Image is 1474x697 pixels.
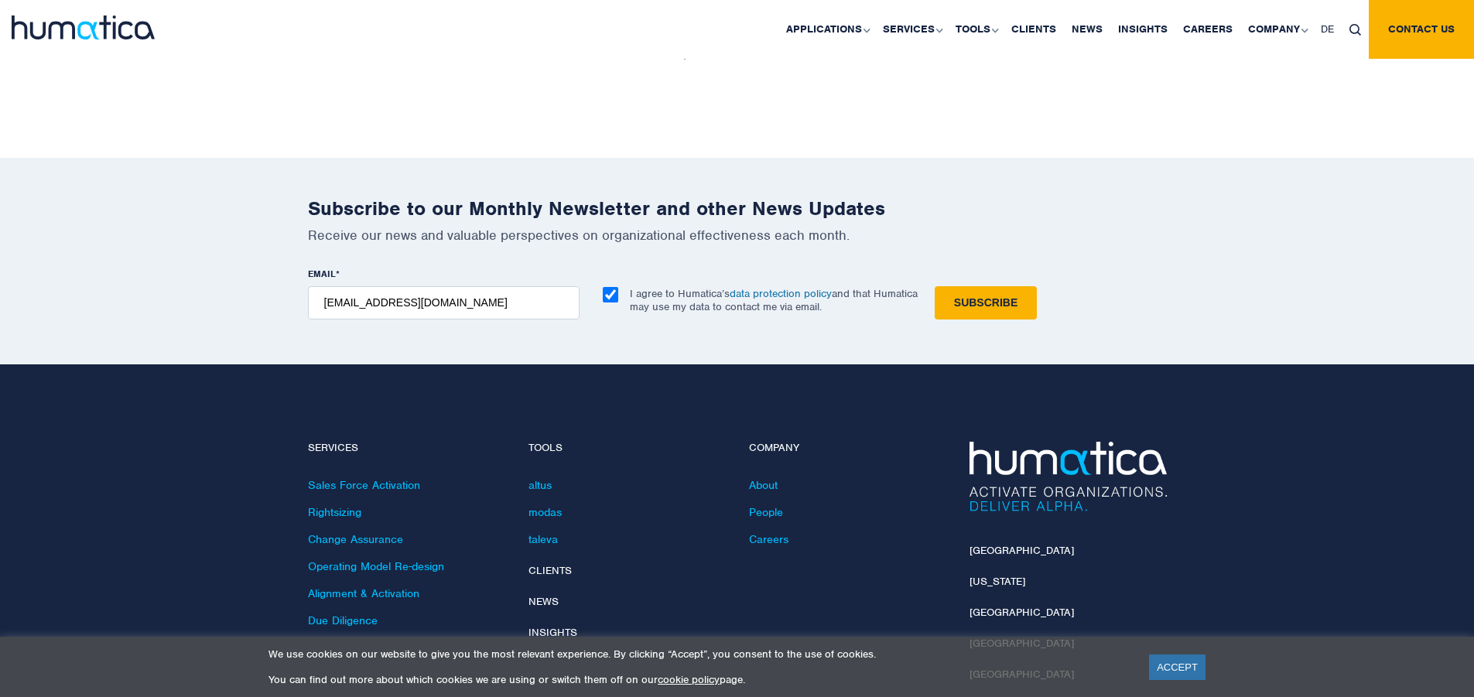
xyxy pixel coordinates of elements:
[749,532,788,546] a: Careers
[308,442,505,455] h4: Services
[749,442,946,455] h4: Company
[528,532,558,546] a: taleva
[308,505,361,519] a: Rightsizing
[308,559,444,573] a: Operating Model Re-design
[268,647,1130,661] p: We use cookies on our website to give you the most relevant experience. By clicking “Accept”, you...
[308,613,378,627] a: Due Diligence
[658,673,720,686] a: cookie policy
[970,575,1025,588] a: [US_STATE]
[1149,654,1206,680] a: ACCEPT
[749,478,778,492] a: About
[970,606,1074,619] a: [GEOGRAPHIC_DATA]
[528,442,726,455] h4: Tools
[603,287,618,302] input: I agree to Humatica’sdata protection policyand that Humatica may use my data to contact me via em...
[528,564,572,577] a: Clients
[970,442,1167,511] img: Humatica
[528,505,562,519] a: modas
[308,532,403,546] a: Change Assurance
[1349,24,1361,36] img: search_icon
[970,544,1074,557] a: [GEOGRAPHIC_DATA]
[308,227,1167,244] p: Receive our news and valuable perspectives on organizational effectiveness each month.
[528,595,559,608] a: News
[268,673,1130,686] p: You can find out more about which cookies we are using or switch them off on our page.
[1321,22,1334,36] span: DE
[308,586,419,600] a: Alignment & Activation
[528,478,552,492] a: altus
[630,287,918,313] p: I agree to Humatica’s and that Humatica may use my data to contact me via email.
[935,286,1037,319] input: Subscribe
[730,287,832,300] a: data protection policy
[308,286,580,319] input: name@company.com
[308,196,1167,220] h2: Subscribe to our Monthly Newsletter and other News Updates
[12,15,155,39] img: logo
[528,626,577,639] a: Insights
[308,478,420,492] a: Sales Force Activation
[749,505,783,519] a: People
[308,268,336,280] span: EMAIL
